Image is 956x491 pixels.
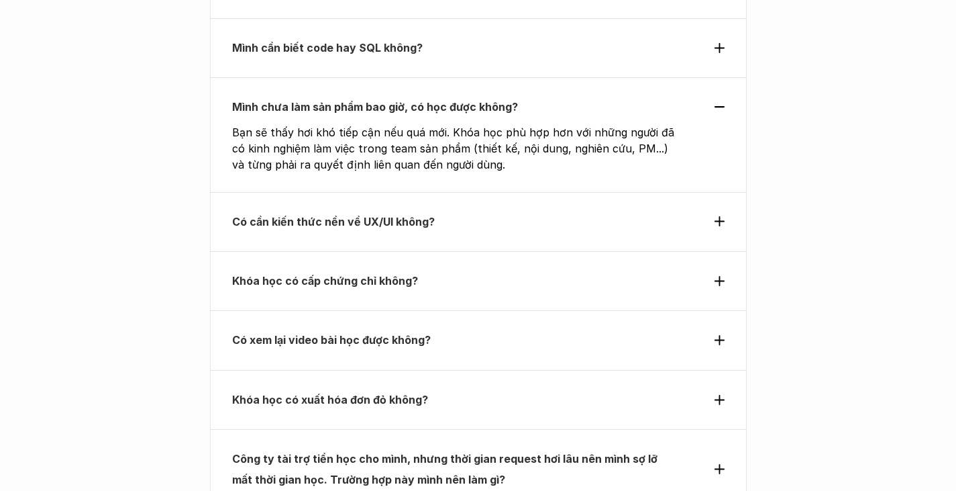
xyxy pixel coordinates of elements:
p: Bạn sẽ thấy hơi khó tiếp cận nếu quá mới. Khóa học phù hợp hơn với những người đã có kinh nghiệm ... [232,124,680,173]
strong: Khóa học có xuất hóa đơn đỏ không? [232,393,428,406]
strong: Mình cần biết code hay SQL không? [232,41,423,54]
strong: Công ty tài trợ tiền học cho mình, nhưng thời gian request hơi lâu nên mình sợ lỡ mất thời gian h... [232,452,660,486]
strong: Có cần kiến thức nền về UX/UI không? [232,215,435,228]
strong: Có xem lại video bài học được không? [232,333,431,347]
strong: Mình chưa làm sản phẩm bao giờ, có học được không? [232,100,518,114]
strong: Khóa học có cấp chứng chỉ không? [232,274,418,287]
